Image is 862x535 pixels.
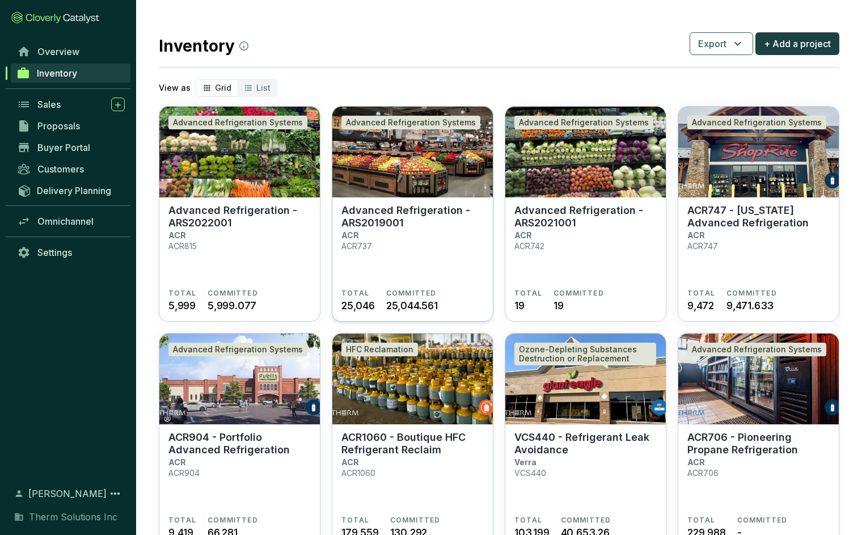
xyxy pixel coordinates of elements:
[168,468,200,478] p: ACR904
[11,64,130,83] a: Inventory
[737,516,788,525] span: COMMITTED
[678,107,839,197] img: ACR747 - New York Advanced Refrigeration
[11,181,130,200] a: Delivery Planning
[514,298,525,313] span: 19
[11,42,130,61] a: Overview
[37,46,79,57] span: Overview
[386,298,438,313] span: 25,044.561
[341,431,484,456] p: ACR1060 - Boutique HFC Refrigerant Reclaim
[505,334,666,424] img: VCS440 - Refrigerant Leak Avoidance
[208,298,256,313] span: 5,999.077
[687,241,718,251] p: ACR747
[687,431,830,456] p: ACR706 - Pioneering Propane Refrigeration
[11,116,130,136] a: Proposals
[514,516,542,525] span: TOTAL
[341,516,369,525] span: TOTAL
[341,468,375,478] p: ACR1060
[678,334,839,424] img: ACR706 - Pioneering Propane Refrigeration
[332,106,493,322] a: Advanced Refrigeration - ARS2019001Advanced Refrigeration SystemsAdvanced Refrigeration - ARS2019...
[168,241,197,251] p: ACR815
[159,106,320,322] a: Advanced Refrigeration - ARS2022001Advanced Refrigeration SystemsAdvanced Refrigeration - ARS2022...
[168,116,307,129] div: Advanced Refrigeration Systems
[208,516,258,525] span: COMMITTED
[726,298,774,313] span: 9,471.633
[332,107,493,197] img: Advanced Refrigeration - ARS2019001
[561,516,611,525] span: COMMITTED
[505,107,666,197] img: Advanced Refrigeration - ARS2021001
[386,289,437,298] span: COMMITTED
[687,116,826,129] div: Advanced Refrigeration Systems
[28,487,107,500] span: [PERSON_NAME]
[11,212,130,231] a: Omnichannel
[168,204,311,229] p: Advanced Refrigeration - ARS2022001
[687,457,705,467] p: ACR
[159,107,320,197] img: Advanced Refrigeration - ARS2022001
[168,457,186,467] p: ACR
[341,116,480,129] div: Advanced Refrigeration Systems
[514,468,546,478] p: VCS440
[341,298,375,313] span: 25,046
[341,343,418,356] div: HFC Reclamation
[514,116,653,129] div: Advanced Refrigeration Systems
[687,516,715,525] span: TOTAL
[159,34,248,58] h2: Inventory
[514,457,536,467] p: Verra
[514,343,656,365] div: Ozone-Depleting Substances Destruction or Replacement
[390,516,441,525] span: COMMITTED
[514,230,532,240] p: ACR
[37,142,90,153] span: Buyer Portal
[341,204,484,229] p: Advanced Refrigeration - ARS2019001
[215,83,231,92] span: Grid
[341,230,359,240] p: ACR
[11,243,130,262] a: Settings
[553,289,604,298] span: COMMITTED
[37,120,80,132] span: Proposals
[755,32,839,55] button: + Add a project
[37,163,84,175] span: Customers
[341,457,359,467] p: ACR
[168,431,311,456] p: ACR904 - Portfolio Advanced Refrigeration
[11,159,130,179] a: Customers
[256,83,271,92] span: List
[11,138,130,157] a: Buyer Portal
[37,247,72,258] span: Settings
[37,99,61,110] span: Sales
[726,289,777,298] span: COMMITTED
[37,68,77,79] span: Inventory
[678,106,839,322] a: ACR747 - New York Advanced RefrigerationAdvanced Refrigeration SystemsACR747 - [US_STATE] Advance...
[168,230,186,240] p: ACR
[514,289,542,298] span: TOTAL
[687,204,830,229] p: ACR747 - [US_STATE] Advanced Refrigeration
[168,516,196,525] span: TOTAL
[159,334,320,424] img: ACR904 - Portfolio Advanced Refrigeration
[690,32,753,55] button: Export
[687,289,715,298] span: TOTAL
[37,216,94,227] span: Omnichannel
[37,185,111,196] span: Delivery Planning
[514,241,544,251] p: ACR742
[505,106,666,322] a: Advanced Refrigeration - ARS2021001Advanced Refrigeration SystemsAdvanced Refrigeration - ARS2021...
[764,37,831,50] span: + Add a project
[698,37,726,50] span: Export
[687,343,826,356] div: Advanced Refrigeration Systems
[341,241,372,251] p: ACR737
[687,468,719,478] p: ACR706
[29,510,117,524] span: Therm Solutions Inc
[168,298,196,313] span: 5,999
[514,431,657,456] p: VCS440 - Refrigerant Leak Avoidance
[332,334,493,424] img: ACR1060 - Boutique HFC Refrigerant Reclaim
[687,230,705,240] p: ACR
[514,204,657,229] p: Advanced Refrigeration - ARS2021001
[208,289,258,298] span: COMMITTED
[195,79,278,97] div: segmented control
[168,343,307,356] div: Advanced Refrigeration Systems
[687,298,714,313] span: 9,472
[159,82,191,94] p: View as
[341,289,369,298] span: TOTAL
[168,289,196,298] span: TOTAL
[553,298,564,313] span: 19
[11,95,130,114] a: Sales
